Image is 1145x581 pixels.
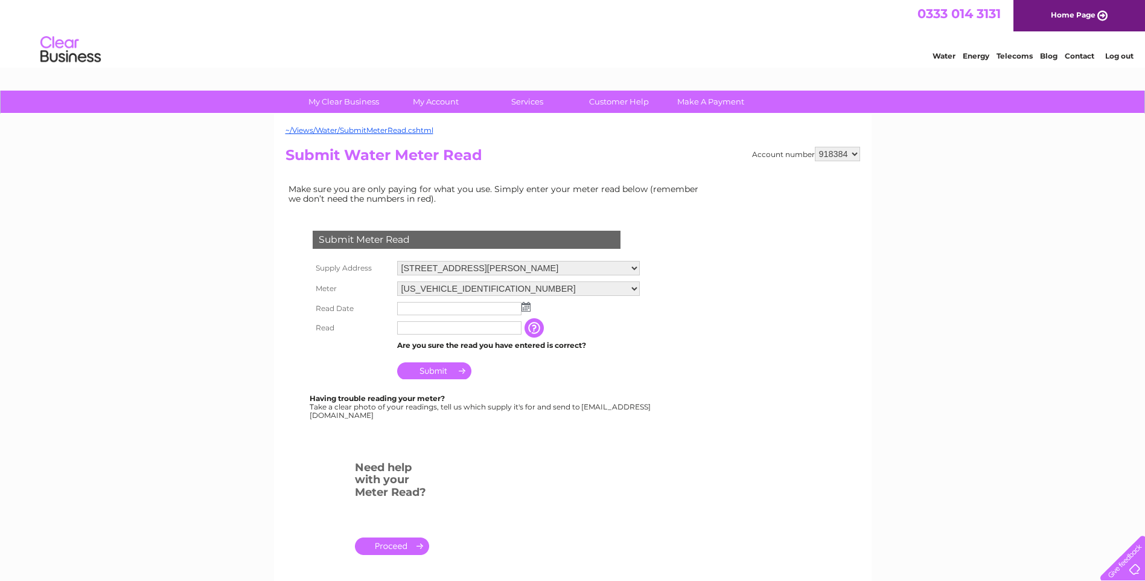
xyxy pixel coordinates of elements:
a: Water [933,51,955,60]
a: My Clear Business [294,91,394,113]
a: ~/Views/Water/SubmitMeterRead.cshtml [285,126,433,135]
a: Log out [1105,51,1134,60]
a: Contact [1065,51,1094,60]
h2: Submit Water Meter Read [285,147,860,170]
div: Clear Business is a trading name of Verastar Limited (registered in [GEOGRAPHIC_DATA] No. 3667643... [288,7,858,59]
th: Read [310,318,394,338]
div: Take a clear photo of your readings, tell us which supply it's for and send to [EMAIL_ADDRESS][DO... [310,394,652,419]
td: Are you sure the read you have entered is correct? [394,338,643,353]
a: Telecoms [997,51,1033,60]
a: Blog [1040,51,1057,60]
a: Energy [963,51,989,60]
input: Submit [397,362,471,379]
a: Customer Help [569,91,669,113]
a: My Account [386,91,485,113]
a: Services [477,91,577,113]
td: Make sure you are only paying for what you use. Simply enter your meter read below (remember we d... [285,181,708,207]
img: ... [521,302,531,312]
th: Meter [310,278,394,299]
b: Having trouble reading your meter? [310,394,445,403]
img: logo.png [40,31,101,68]
div: Submit Meter Read [313,231,620,249]
a: 0333 014 3131 [917,6,1001,21]
h3: Need help with your Meter Read? [355,459,429,505]
th: Read Date [310,299,394,318]
th: Supply Address [310,258,394,278]
div: Account number [752,147,860,161]
a: . [355,538,429,555]
a: Make A Payment [661,91,761,113]
input: Information [525,318,546,338]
